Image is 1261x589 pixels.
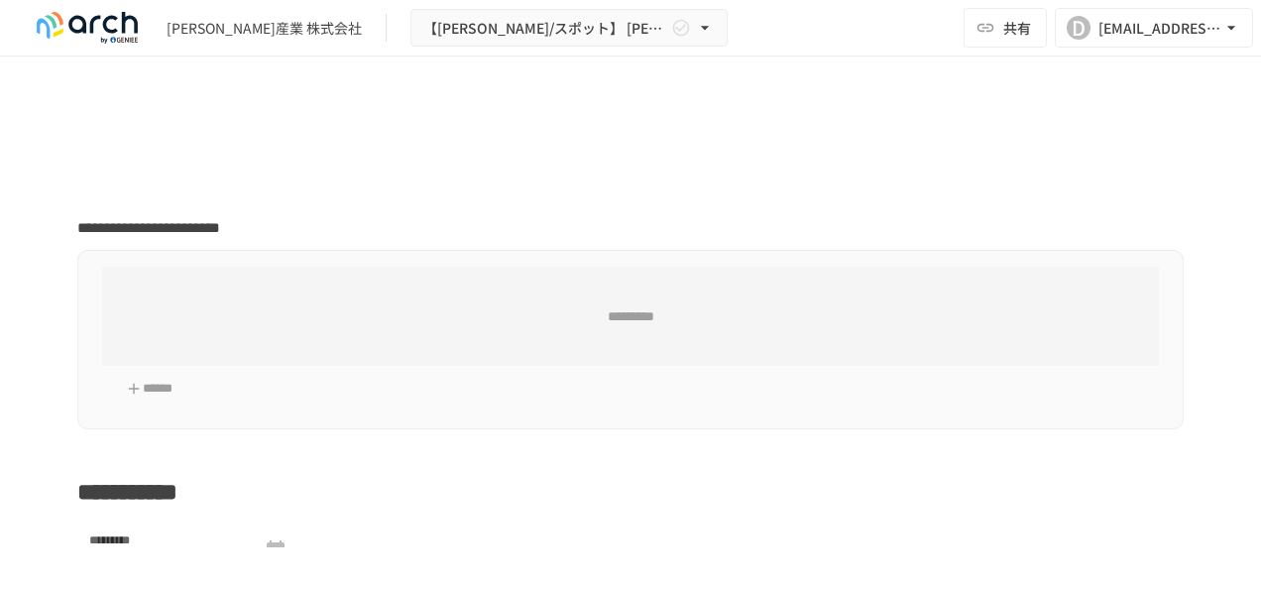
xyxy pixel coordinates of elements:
div: [EMAIL_ADDRESS][DOMAIN_NAME] [1098,16,1221,41]
button: 共有 [964,8,1047,48]
span: 【[PERSON_NAME]/スポット】 [PERSON_NAME]産業様_スポットサポート [423,16,667,41]
img: logo-default@2x-9cf2c760.svg [24,12,151,44]
div: D [1067,16,1090,40]
span: 共有 [1003,17,1031,39]
div: [PERSON_NAME]産業 株式会社 [167,18,362,39]
button: D[EMAIL_ADDRESS][DOMAIN_NAME] [1055,8,1253,48]
button: 【[PERSON_NAME]/スポット】 [PERSON_NAME]産業様_スポットサポート [410,9,728,48]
